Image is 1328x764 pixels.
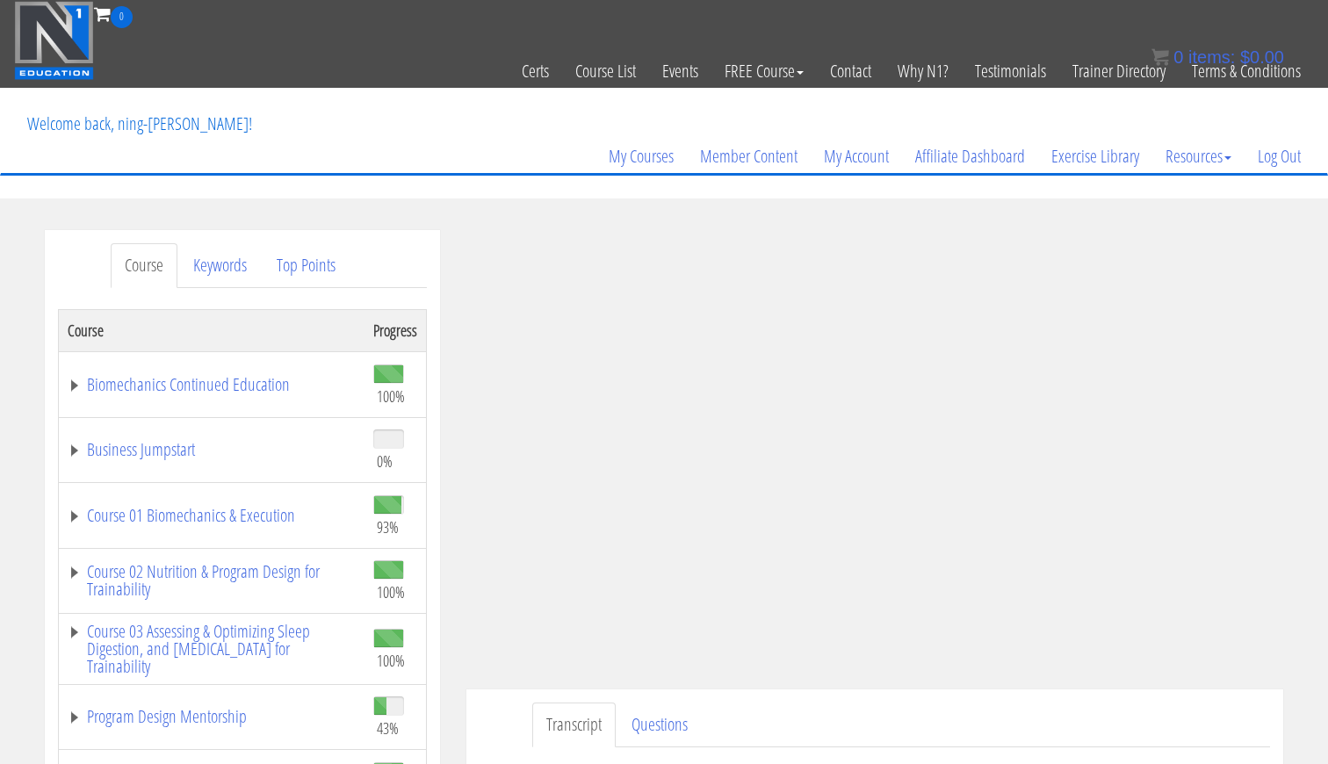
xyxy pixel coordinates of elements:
[562,28,649,114] a: Course List
[902,114,1038,198] a: Affiliate Dashboard
[68,563,356,598] a: Course 02 Nutrition & Program Design for Trainability
[1059,28,1179,114] a: Trainer Directory
[1152,114,1245,198] a: Resources
[532,703,616,747] a: Transcript
[884,28,962,114] a: Why N1?
[1151,48,1169,66] img: icon11.png
[263,243,350,288] a: Top Points
[649,28,711,114] a: Events
[377,651,405,670] span: 100%
[1179,28,1314,114] a: Terms & Conditions
[179,243,261,288] a: Keywords
[68,708,356,725] a: Program Design Mentorship
[962,28,1059,114] a: Testimonials
[14,89,265,159] p: Welcome back, ning-[PERSON_NAME]!
[1151,47,1284,67] a: 0 items: $0.00
[111,243,177,288] a: Course
[617,703,702,747] a: Questions
[377,517,399,537] span: 93%
[377,451,393,471] span: 0%
[1188,47,1235,67] span: items:
[111,6,133,28] span: 0
[68,507,356,524] a: Course 01 Biomechanics & Execution
[377,718,399,738] span: 43%
[811,114,902,198] a: My Account
[377,582,405,602] span: 100%
[595,114,687,198] a: My Courses
[68,376,356,393] a: Biomechanics Continued Education
[364,309,427,351] th: Progress
[68,623,356,675] a: Course 03 Assessing & Optimizing Sleep Digestion, and [MEDICAL_DATA] for Trainability
[68,441,356,458] a: Business Jumpstart
[1245,114,1314,198] a: Log Out
[1240,47,1250,67] span: $
[1240,47,1284,67] bdi: 0.00
[1038,114,1152,198] a: Exercise Library
[1173,47,1183,67] span: 0
[14,1,94,80] img: n1-education
[817,28,884,114] a: Contact
[377,386,405,406] span: 100%
[687,114,811,198] a: Member Content
[509,28,562,114] a: Certs
[94,2,133,25] a: 0
[711,28,817,114] a: FREE Course
[59,309,365,351] th: Course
